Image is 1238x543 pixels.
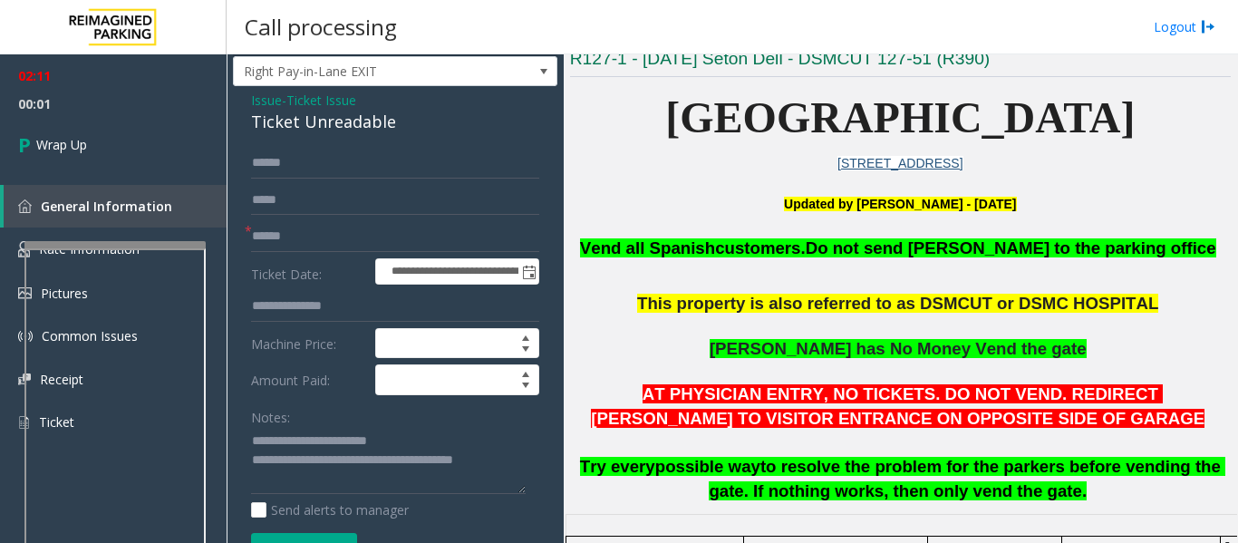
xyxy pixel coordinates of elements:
[247,364,371,395] label: Amount Paid:
[234,57,492,86] span: Right Pay-in-Lane EXIT
[513,380,538,394] span: Decrease value
[1154,17,1215,36] a: Logout
[710,339,1087,358] span: [PERSON_NAME] has No Money Vend the gate
[286,91,356,110] span: Ticket Issue
[580,457,655,476] span: Try every
[518,259,538,285] span: Toggle popup
[715,238,806,257] span: customers.
[247,258,371,286] label: Ticket Date:
[36,135,87,154] span: Wrap Up
[837,156,962,170] a: [STREET_ADDRESS]
[665,93,1135,141] span: [GEOGRAPHIC_DATA]
[18,241,30,257] img: 'icon'
[251,500,409,519] label: Send alerts to manager
[513,344,538,358] span: Decrease value
[251,91,282,110] span: Issue
[236,5,406,49] h3: Call processing
[4,185,227,228] a: General Information
[18,373,31,385] img: 'icon'
[637,294,1158,313] span: This property is also referred to as DSMCUT or DSMC HOSPITAL
[251,110,539,134] div: Ticket Unreadable
[41,198,172,215] span: General Information
[709,457,1225,500] span: to resolve the problem for the parkers before vending the gate. If nothing works, then only vend ...
[18,199,32,213] img: 'icon'
[513,365,538,380] span: Increase value
[513,329,538,344] span: Increase value
[18,414,30,431] img: 'icon'
[18,329,33,344] img: 'icon'
[570,47,1231,77] h3: R127-1 - [DATE] Seton Dell - DSMCUT 127-51 (R390)
[591,384,1204,428] span: AT PHYSICIAN ENTRY, NO TICKETS. DO NOT VEND. REDIRECT [PERSON_NAME] TO VISITOR ENTRANCE ON OPPOSI...
[1201,17,1215,36] img: logout
[655,457,760,476] span: possible way
[784,197,1016,211] b: Updated by [PERSON_NAME] - [DATE]
[806,238,1216,257] span: Do not send [PERSON_NAME] to the parking office
[247,328,371,359] label: Machine Price:
[282,92,356,109] span: -
[251,402,290,427] label: Notes:
[18,287,32,299] img: 'icon'
[580,238,715,257] span: Vend all Spanish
